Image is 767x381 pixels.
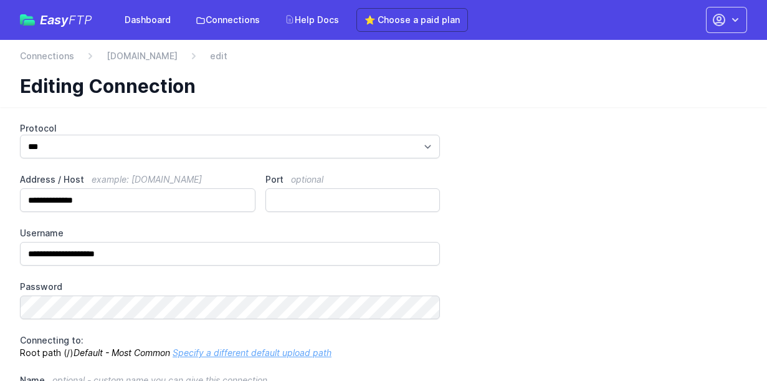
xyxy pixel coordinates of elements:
span: edit [210,50,227,62]
nav: Breadcrumb [20,50,747,70]
i: Default - Most Common [74,347,170,358]
label: Protocol [20,122,440,135]
a: [DOMAIN_NAME] [107,50,178,62]
iframe: Drift Widget Chat Controller [705,319,752,366]
a: Help Docs [277,9,346,31]
a: ⭐ Choose a paid plan [356,8,468,32]
span: example: [DOMAIN_NAME] [92,174,202,185]
a: Connections [188,9,267,31]
h1: Editing Connection [20,75,737,97]
span: optional [291,174,323,185]
label: Password [20,281,440,293]
span: FTP [69,12,92,27]
label: Username [20,227,440,239]
label: Port [265,173,440,186]
label: Address / Host [20,173,255,186]
a: EasyFTP [20,14,92,26]
a: Specify a different default upload path [173,347,331,358]
a: Dashboard [117,9,178,31]
a: Connections [20,50,74,62]
span: Easy [40,14,92,26]
img: easyftp_logo.png [20,14,35,26]
span: Connecting to: [20,335,83,345]
p: Root path (/) [20,334,440,359]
